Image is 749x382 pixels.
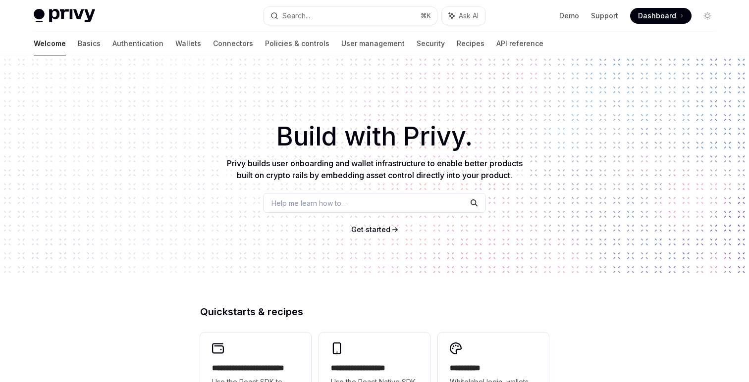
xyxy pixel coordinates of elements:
[442,7,485,25] button: Ask AI
[265,32,329,55] a: Policies & controls
[699,8,715,24] button: Toggle dark mode
[282,10,310,22] div: Search...
[417,32,445,55] a: Security
[276,128,473,145] span: Build with Privy.
[459,11,479,21] span: Ask AI
[341,32,405,55] a: User management
[591,11,618,21] a: Support
[175,32,201,55] a: Wallets
[638,11,676,21] span: Dashboard
[34,32,66,55] a: Welcome
[264,7,437,25] button: Search...⌘K
[496,32,543,55] a: API reference
[271,198,347,208] span: Help me learn how to…
[559,11,579,21] a: Demo
[213,32,253,55] a: Connectors
[421,12,431,20] span: ⌘ K
[351,225,390,234] span: Get started
[200,307,303,317] span: Quickstarts & recipes
[34,9,95,23] img: light logo
[457,32,484,55] a: Recipes
[112,32,163,55] a: Authentication
[351,225,390,235] a: Get started
[78,32,101,55] a: Basics
[227,158,523,180] span: Privy builds user onboarding and wallet infrastructure to enable better products built on crypto ...
[630,8,692,24] a: Dashboard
